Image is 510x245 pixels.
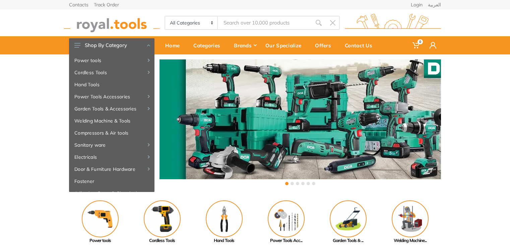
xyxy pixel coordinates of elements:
a: Power tools [69,200,131,244]
img: Royal - Hand Tools [206,200,243,237]
a: Door & Furniture Hardware [69,163,154,175]
img: Royal - Power tools [82,200,119,237]
a: Offers [310,36,340,54]
a: Sanitary ware [69,139,154,151]
a: Electricals [69,151,154,163]
a: Our Specialize [261,36,310,54]
a: Track Order [94,2,119,7]
a: Hand Tools [193,200,255,244]
img: Royal - Power Tools Accessories [268,200,305,237]
div: Contact Us [340,38,381,52]
img: Royal - Cordless Tools [144,200,181,237]
div: Our Specialize [261,38,310,52]
a: Hand Tools [69,79,154,91]
a: Contacts [69,2,88,7]
img: royal.tools Logo [345,14,441,32]
div: Offers [310,38,340,52]
a: Login [411,2,423,7]
a: Home [161,36,189,54]
a: العربية [428,2,441,7]
a: Contact Us [340,36,381,54]
a: Garden Tools & Accessories [69,103,154,115]
button: Shop By Category [69,38,154,52]
span: 0 [418,39,423,44]
div: Categories [189,38,229,52]
a: Welding Machine & Tools [69,115,154,127]
div: Home [161,38,189,52]
div: Brands [229,38,261,52]
select: Category [165,16,218,29]
img: Royal - Garden Tools & Accessories [330,200,367,237]
a: Welding Machine... [379,200,441,244]
a: Adhesive, Spray & Chemical [69,187,154,199]
div: Cordless Tools [131,237,193,244]
a: Fastener [69,175,154,187]
div: Garden Tools & ... [317,237,379,244]
a: Categories [189,36,229,54]
a: Power Tools Accessories [69,91,154,103]
a: Garden Tools & ... [317,200,379,244]
a: Power Tools Acc... [255,200,317,244]
a: Cordless Tools [69,66,154,79]
img: royal.tools Logo [64,14,160,32]
input: Site search [218,16,312,30]
a: Compressors & Air tools [69,127,154,139]
a: Power tools [69,54,154,66]
img: Royal - Welding Machine & Tools [392,200,429,237]
div: Power tools [69,237,131,244]
div: Hand Tools [193,237,255,244]
a: Cordless Tools [131,200,193,244]
div: Welding Machine... [379,237,441,244]
div: Power Tools Acc... [255,237,317,244]
a: 0 [408,36,425,54]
